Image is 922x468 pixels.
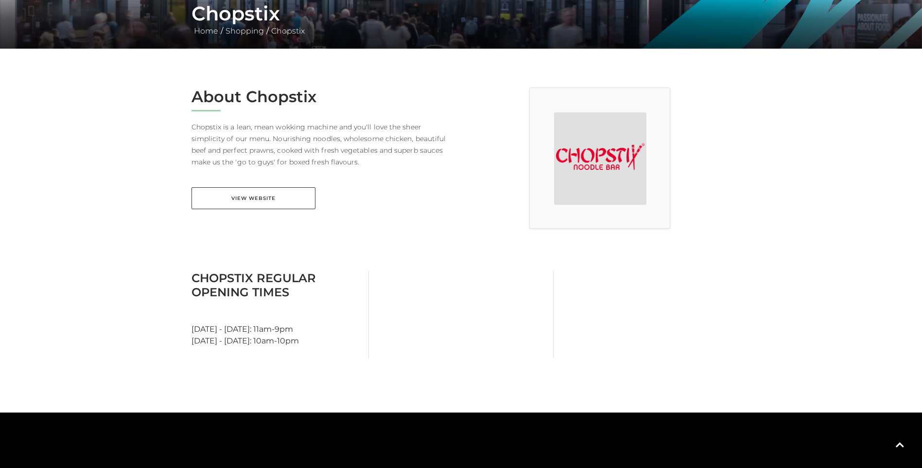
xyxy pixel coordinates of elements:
a: Shopping [223,26,266,36]
a: View Website [191,187,315,209]
h3: Chopstix Regular Opening Times [191,271,361,299]
p: Chopstix is a lean, mean wokking machine and you'll love the sheer simplicity of our menu. Nouris... [191,121,454,168]
a: Home [191,26,221,36]
div: [DATE] - [DATE]: 11am-9pm [DATE] - [DATE]: 10am-10pm [184,271,369,359]
div: / / [184,2,738,37]
h1: Chopstix [191,2,731,25]
h2: About Chopstix [191,88,454,106]
a: Chopstix [269,26,307,36]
